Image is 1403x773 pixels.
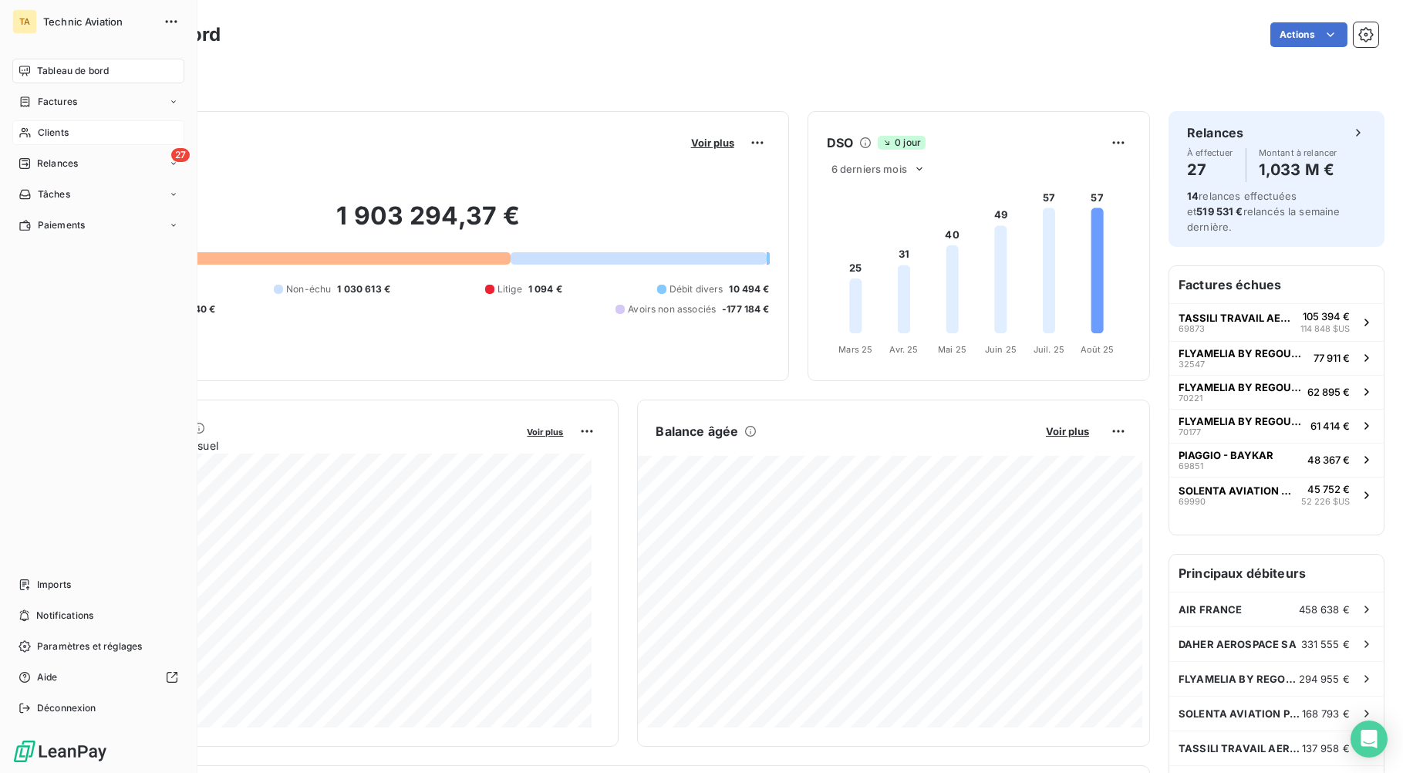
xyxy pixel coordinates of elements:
span: FLYAMELIA BY REGOURD AVIATION [1179,381,1301,393]
span: DAHER AEROSPACE SA [1179,638,1297,650]
span: 52 226 $US [1301,495,1350,508]
span: 137 958 € [1302,742,1350,754]
span: Tableau de bord [37,64,109,78]
a: Tâches [12,182,184,207]
tspan: Juil. 25 [1034,344,1064,355]
h2: 1 903 294,37 € [87,201,770,247]
tspan: Mars 25 [838,344,872,355]
span: -177 184 € [722,302,770,316]
span: 1 094 € [528,282,562,296]
button: FLYAMELIA BY REGOURD AVIATION7017761 414 € [1169,409,1384,443]
span: 331 555 € [1301,638,1350,650]
span: 45 752 € [1307,483,1350,495]
h6: DSO [827,133,853,152]
span: 458 638 € [1299,603,1350,616]
button: SOLENTA AVIATION PTY6999045 752 €52 226 $US [1169,477,1384,515]
span: Voir plus [528,427,564,437]
span: 105 394 € [1303,310,1350,322]
span: 32547 [1179,359,1205,369]
span: FLYAMELIA BY REGOURD AVIATION [1179,415,1304,427]
span: Déconnexion [37,701,96,715]
span: 70221 [1179,393,1202,403]
span: Paiements [38,218,85,232]
button: Actions [1270,22,1347,47]
span: Non-échu [286,282,331,296]
span: 62 895 € [1307,386,1350,398]
span: 519 531 € [1196,205,1243,218]
span: Technic Aviation [43,15,154,28]
h4: 1,033 M € [1259,157,1337,182]
span: Aide [37,670,58,684]
span: 1 030 613 € [337,282,390,296]
span: PIAGGIO - BAYKAR [1179,449,1273,461]
span: 10 494 € [729,282,769,296]
span: À effectuer [1187,148,1233,157]
span: Voir plus [1046,425,1089,437]
span: 61 414 € [1310,420,1350,432]
tspan: Juin 25 [984,344,1016,355]
span: Relances [37,157,78,170]
div: Open Intercom Messenger [1351,721,1388,758]
span: 69990 [1179,497,1206,506]
span: Avoirs non associés [628,302,716,316]
a: Paiements [12,213,184,238]
span: Voir plus [691,137,734,149]
span: Débit divers [669,282,723,296]
span: 69851 [1179,461,1203,471]
h6: Balance âgée [656,422,739,441]
span: Montant à relancer [1259,148,1337,157]
a: 27Relances [12,151,184,176]
span: 70177 [1179,427,1201,437]
span: Clients [38,126,69,140]
button: Voir plus [523,424,568,438]
span: TASSILI TRAVAIL AERIEN [1179,742,1302,754]
span: FLYAMELIA BY REGOURD AVIATION [1179,347,1307,359]
tspan: Avr. 25 [889,344,918,355]
button: PIAGGIO - BAYKAR6985148 367 € [1169,443,1384,477]
span: Chiffre d'affaires mensuel [87,437,517,454]
span: Litige [497,282,522,296]
span: Factures [38,95,77,109]
span: Paramètres et réglages [37,640,142,653]
span: 48 367 € [1307,454,1350,466]
span: Tâches [38,187,70,201]
a: Paramètres et réglages [12,634,184,659]
span: 14 [1187,190,1199,202]
tspan: Mai 25 [938,344,966,355]
button: Voir plus [1041,424,1094,438]
button: Voir plus [686,136,739,150]
span: 27 [171,148,190,162]
a: Aide [12,665,184,690]
button: TASSILI TRAVAIL AERIEN69873105 394 €114 848 $US [1169,303,1384,341]
h4: 27 [1187,157,1233,182]
tspan: Août 25 [1080,344,1114,355]
span: SOLENTA AVIATION PTY [1179,707,1302,720]
a: Clients [12,120,184,145]
span: 294 955 € [1299,673,1350,685]
button: FLYAMELIA BY REGOURD AVIATION7022162 895 € [1169,375,1384,409]
a: Tableau de bord [12,59,184,83]
h6: Principaux débiteurs [1169,555,1384,592]
span: 168 793 € [1302,707,1350,720]
button: FLYAMELIA BY REGOURD AVIATION3254777 911 € [1169,341,1384,375]
a: Factures [12,89,184,114]
h6: Factures échues [1169,266,1384,303]
h6: Relances [1187,123,1243,142]
span: 69873 [1179,324,1205,333]
span: Notifications [36,609,93,623]
img: Logo LeanPay [12,739,108,764]
div: TA [12,9,37,34]
span: 0 jour [878,136,926,150]
span: SOLENTA AVIATION PTY [1179,484,1295,497]
span: relances effectuées et relancés la semaine dernière. [1187,190,1341,233]
span: AIR FRANCE [1179,603,1243,616]
span: TASSILI TRAVAIL AERIEN [1179,312,1294,324]
span: FLYAMELIA BY REGOURD AVIATION [1179,673,1299,685]
span: Imports [37,578,71,592]
span: 6 derniers mois [831,163,907,175]
span: 114 848 $US [1300,322,1350,336]
span: 77 911 € [1314,352,1350,364]
a: Imports [12,572,184,597]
